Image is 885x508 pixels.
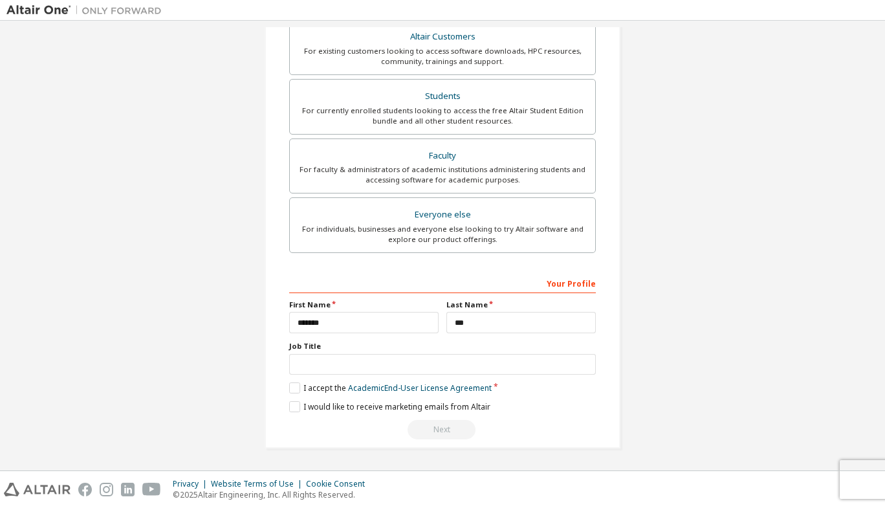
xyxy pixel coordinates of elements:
div: For individuals, businesses and everyone else looking to try Altair software and explore our prod... [298,224,587,245]
div: Read and acccept EULA to continue [289,420,596,439]
div: Privacy [173,479,211,489]
div: For currently enrolled students looking to access the free Altair Student Edition bundle and all ... [298,105,587,126]
a: Academic End-User License Agreement [348,382,492,393]
div: Cookie Consent [306,479,373,489]
img: facebook.svg [78,483,92,496]
img: linkedin.svg [121,483,135,496]
img: altair_logo.svg [4,483,71,496]
div: Altair Customers [298,28,587,46]
label: I accept the [289,382,492,393]
div: Everyone else [298,206,587,224]
p: © 2025 Altair Engineering, Inc. All Rights Reserved. [173,489,373,500]
div: Faculty [298,147,587,165]
label: Job Title [289,341,596,351]
div: For faculty & administrators of academic institutions administering students and accessing softwa... [298,164,587,185]
label: Last Name [446,300,596,310]
div: For existing customers looking to access software downloads, HPC resources, community, trainings ... [298,46,587,67]
div: Students [298,87,587,105]
div: Website Terms of Use [211,479,306,489]
label: First Name [289,300,439,310]
label: I would like to receive marketing emails from Altair [289,401,490,412]
img: instagram.svg [100,483,113,496]
div: Your Profile [289,272,596,293]
img: Altair One [6,4,168,17]
img: youtube.svg [142,483,161,496]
